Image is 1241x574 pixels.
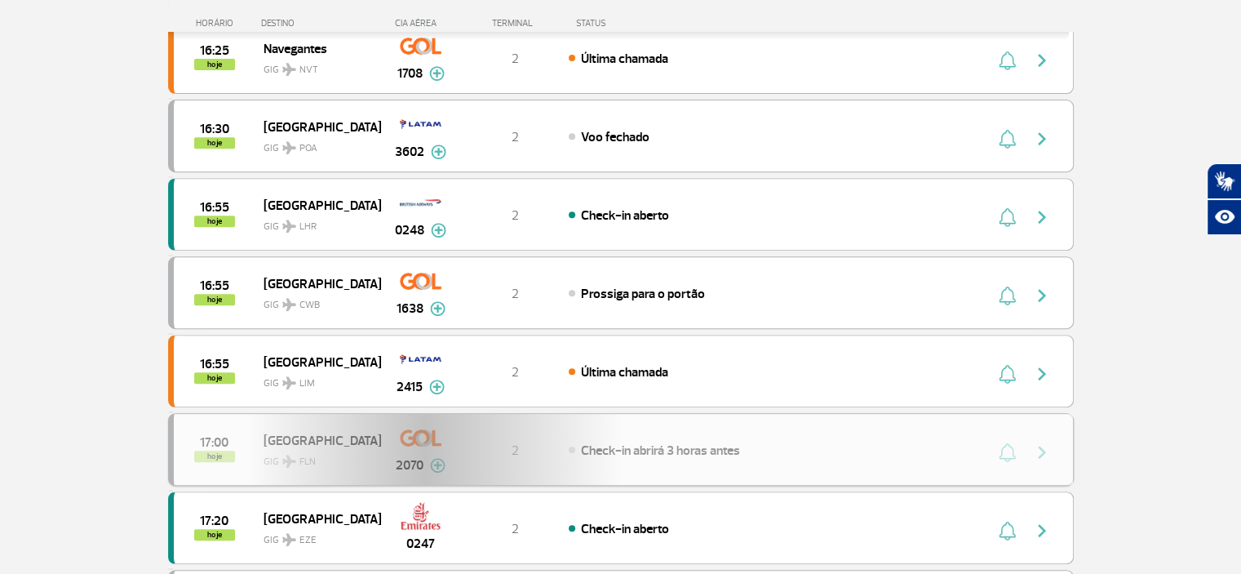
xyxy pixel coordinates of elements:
img: mais-info-painel-voo.svg [431,223,446,238]
span: POA [299,141,317,156]
span: [GEOGRAPHIC_DATA] [264,351,368,372]
span: 2025-09-26 16:55:00 [200,202,229,213]
span: GIG [264,211,368,234]
img: sino-painel-voo.svg [999,207,1016,227]
span: 0248 [395,220,424,240]
span: 2025-09-26 16:55:00 [200,280,229,291]
span: LHR [299,220,317,234]
img: seta-direita-painel-voo.svg [1032,364,1052,384]
img: sino-painel-voo.svg [999,521,1016,541]
span: Última chamada [581,51,668,67]
img: destiny_airplane.svg [282,141,296,154]
img: mais-info-painel-voo.svg [429,66,445,81]
span: 1638 [397,299,423,318]
span: hoje [194,294,235,305]
span: [GEOGRAPHIC_DATA] [264,194,368,216]
div: CIA AÉREA [380,18,462,29]
span: Última chamada [581,364,668,380]
span: GIG [264,54,368,78]
button: Abrir recursos assistivos. [1207,199,1241,235]
span: NVT [299,63,318,78]
img: sino-painel-voo.svg [999,51,1016,70]
span: [GEOGRAPHIC_DATA] [264,508,368,529]
img: destiny_airplane.svg [282,298,296,311]
span: 2 [512,129,519,145]
span: hoje [194,59,235,70]
img: seta-direita-painel-voo.svg [1032,286,1052,305]
span: 2 [512,521,519,537]
div: Plugin de acessibilidade da Hand Talk. [1207,163,1241,235]
span: Voo fechado [581,129,649,145]
img: mais-info-painel-voo.svg [429,380,445,394]
img: mais-info-painel-voo.svg [431,145,446,159]
img: seta-direita-painel-voo.svg [1032,51,1052,70]
div: HORÁRIO [173,18,262,29]
span: [GEOGRAPHIC_DATA] [264,273,368,294]
span: GIG [264,367,368,391]
span: GIG [264,132,368,156]
span: 2025-09-26 17:20:00 [200,515,228,527]
img: seta-direita-painel-voo.svg [1032,207,1052,227]
span: 3602 [395,142,424,162]
img: destiny_airplane.svg [282,220,296,233]
div: DESTINO [261,18,380,29]
span: hoje [194,137,235,149]
span: 2 [512,364,519,380]
span: 2025-09-26 16:55:00 [200,358,229,370]
span: CWB [299,298,320,313]
span: hoje [194,372,235,384]
span: 2025-09-26 16:25:00 [200,45,229,56]
div: TERMINAL [462,18,568,29]
button: Abrir tradutor de língua de sinais. [1207,163,1241,199]
span: [GEOGRAPHIC_DATA] [264,116,368,137]
img: seta-direita-painel-voo.svg [1032,129,1052,149]
span: LIM [299,376,315,391]
span: 2 [512,51,519,67]
img: destiny_airplane.svg [282,63,296,76]
span: 2415 [397,377,423,397]
img: sino-painel-voo.svg [999,129,1016,149]
img: sino-painel-voo.svg [999,364,1016,384]
span: 2025-09-26 16:30:00 [200,123,229,135]
img: destiny_airplane.svg [282,376,296,389]
img: destiny_airplane.svg [282,533,296,546]
span: GIG [264,524,368,548]
div: STATUS [568,18,701,29]
span: Check-in aberto [581,521,669,537]
span: 1708 [397,64,423,83]
span: 0247 [406,534,435,554]
span: 2 [512,286,519,302]
span: hoje [194,216,235,227]
span: GIG [264,289,368,313]
img: sino-painel-voo.svg [999,286,1016,305]
span: 2 [512,207,519,224]
img: seta-direita-painel-voo.svg [1032,521,1052,541]
span: EZE [299,533,317,548]
span: Check-in aberto [581,207,669,224]
span: Navegantes [264,38,368,59]
span: Prossiga para o portão [581,286,705,302]
img: mais-info-painel-voo.svg [430,301,445,316]
span: hoje [194,529,235,541]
